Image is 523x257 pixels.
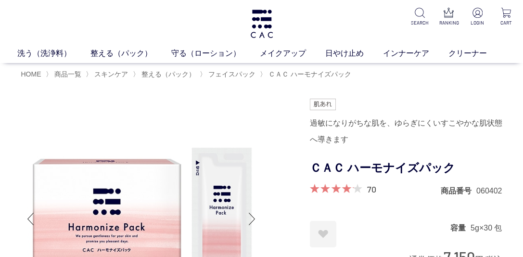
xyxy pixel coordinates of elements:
a: SEARCH [411,8,429,26]
span: 整える（パック） [141,70,195,78]
li: 〉 [46,70,84,79]
dt: 商品番号 [441,186,476,196]
img: logo [249,10,274,38]
a: 70 [367,184,376,194]
div: Previous slide [21,200,40,238]
a: 守る（ローション） [171,48,260,59]
span: フェイスパック [208,70,255,78]
span: 商品一覧 [54,70,81,78]
a: 洗う（洗浄料） [17,48,90,59]
a: インナーケア [383,48,448,59]
span: スキンケア [94,70,128,78]
p: SEARCH [411,19,429,26]
p: LOGIN [468,19,486,26]
a: HOME [21,70,41,78]
a: 整える（パック） [90,48,171,59]
p: RANKING [439,19,458,26]
a: ＣＡＣ ハーモナイズパック [267,70,351,78]
a: 商品一覧 [52,70,81,78]
a: RANKING [439,8,458,26]
li: 〉 [133,70,198,79]
div: Next slide [242,200,262,238]
div: 過敏になりがちな肌を、ゆらぎにくいすこやかな肌状態へ導きます [310,115,502,148]
dd: 060402 [476,186,502,196]
a: フェイスパック [206,70,255,78]
a: CART [497,8,515,26]
a: スキンケア [92,70,128,78]
li: 〉 [200,70,258,79]
a: 整える（パック） [140,70,195,78]
dd: 5g×30 包 [471,223,502,233]
a: クリーナー [448,48,506,59]
a: LOGIN [468,8,486,26]
p: CART [497,19,515,26]
dt: 容量 [450,223,471,233]
a: お気に入りに登録する [310,221,336,247]
a: 日やけ止め [325,48,383,59]
span: ＣＡＣ ハーモナイズパック [268,70,351,78]
li: 〉 [86,70,130,79]
li: 〉 [260,70,354,79]
a: メイクアップ [260,48,325,59]
h1: ＣＡＣ ハーモナイズパック [310,157,502,179]
img: 肌あれ [310,99,336,110]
